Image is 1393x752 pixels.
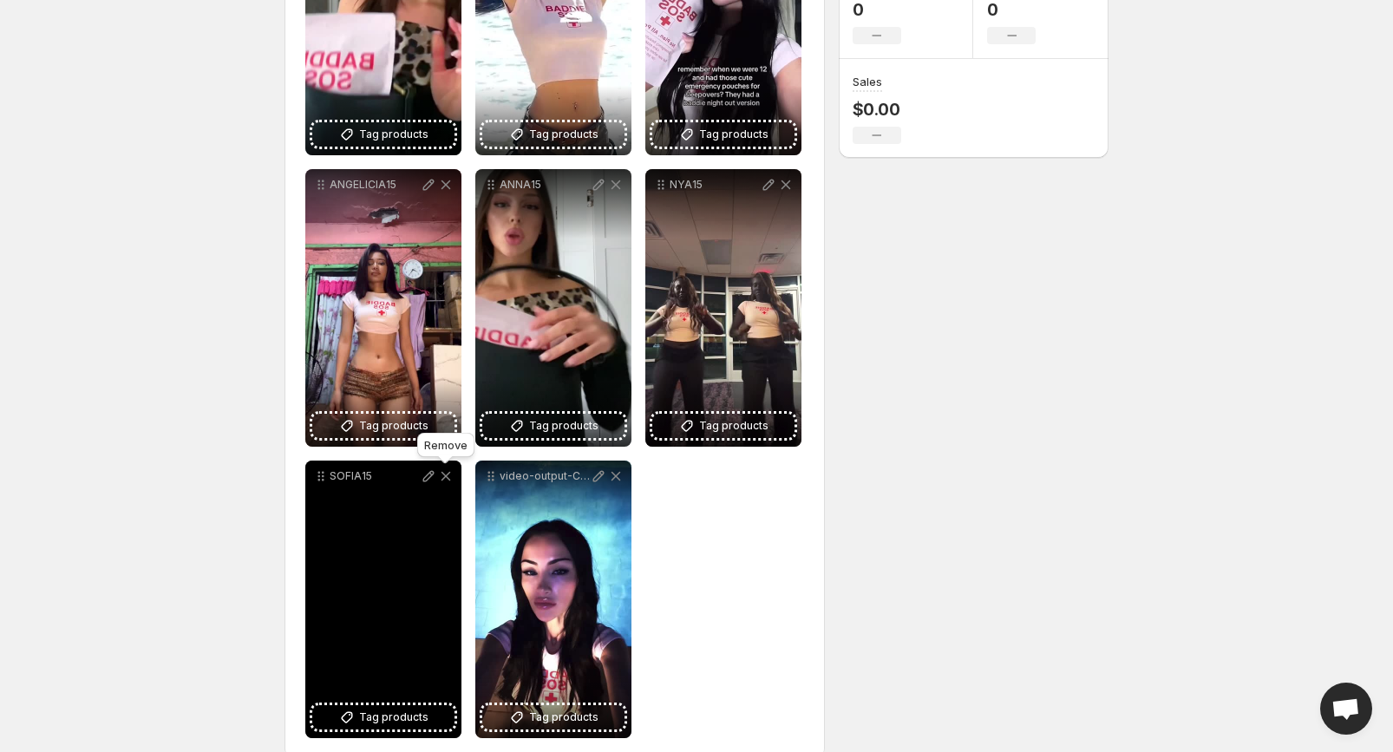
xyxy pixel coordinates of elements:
button: Tag products [312,122,455,147]
span: Tag products [359,126,428,143]
span: Tag products [529,417,598,435]
p: ANNA15 [500,178,590,192]
span: Tag products [699,126,768,143]
h3: Sales [853,73,882,90]
button: Tag products [482,705,625,729]
div: Open chat [1320,683,1372,735]
div: NYA15Tag products [645,169,801,447]
button: Tag products [482,414,625,438]
div: ANGELICIA15Tag products [305,169,461,447]
span: Tag products [529,709,598,726]
button: Tag products [652,122,795,147]
p: NYA15 [670,178,760,192]
span: Tag products [359,709,428,726]
button: Tag products [482,122,625,147]
p: $0.00 [853,99,901,120]
span: Tag products [529,126,598,143]
div: ANNA15Tag products [475,169,631,447]
div: SOFIA15Tag products [305,461,461,738]
button: Tag products [312,414,455,438]
button: Tag products [652,414,795,438]
div: video-output-C250A035-3B16-4F9E-996B-D478E335B4B6-1 2Tag products [475,461,631,738]
p: SOFIA15 [330,469,420,483]
span: Tag products [699,417,768,435]
span: Tag products [359,417,428,435]
p: ANGELICIA15 [330,178,420,192]
p: video-output-C250A035-3B16-4F9E-996B-D478E335B4B6-1 2 [500,469,590,483]
button: Tag products [312,705,455,729]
